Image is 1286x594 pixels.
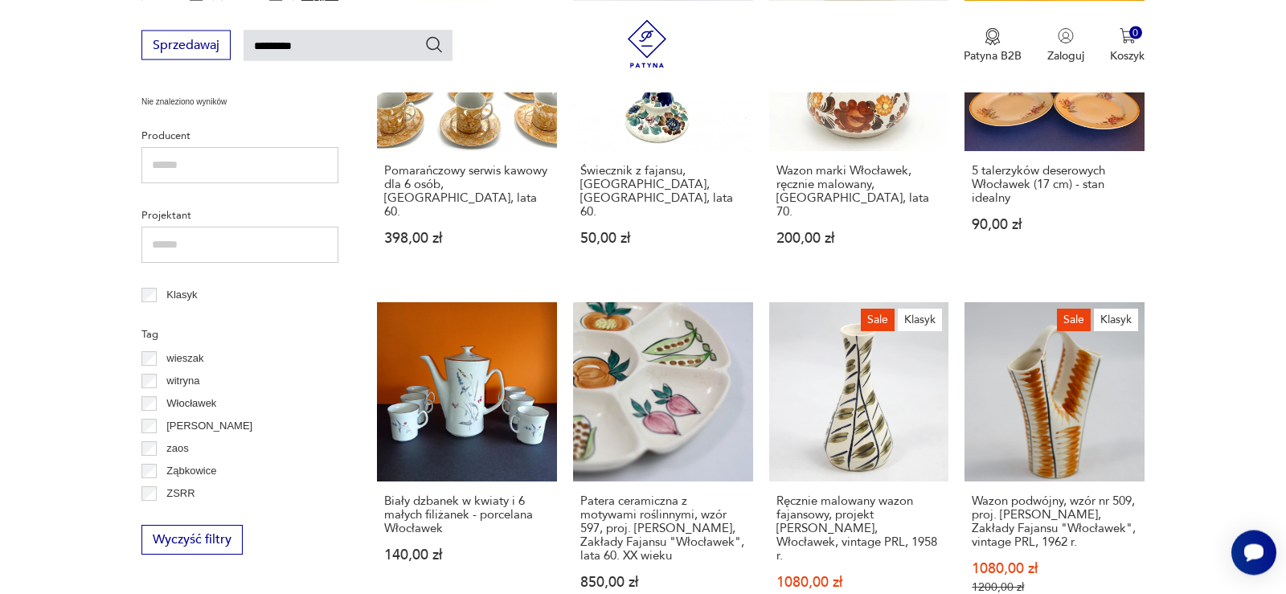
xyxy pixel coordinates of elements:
[384,548,550,562] p: 140,00 zł
[776,576,942,589] p: 1080,00 zł
[964,47,1022,63] p: Patyna B2B
[776,494,942,563] h3: Ręcznie malowany wazon fajansowy, projekt [PERSON_NAME], Włocławek, vintage PRL, 1958 r.
[1110,27,1145,63] button: 0Koszyk
[424,35,444,54] button: Szukaj
[166,395,216,412] p: Włocławek
[623,19,671,68] img: Patyna - sklep z meblami i dekoracjami vintage
[166,417,252,435] p: [PERSON_NAME]
[166,462,216,480] p: Ząbkowice
[776,231,942,245] p: 200,00 zł
[964,27,1022,63] a: Ikona medaluPatyna B2B
[776,164,942,219] h3: Wazon marki Włocławek, ręcznie malowany, [GEOGRAPHIC_DATA], lata 70.
[166,485,195,502] p: ZSRR
[384,494,550,535] h3: Biały dzbanek w kwiaty i 6 małych filiżanek - porcelana Włocławek
[141,207,338,224] p: Projektant
[1047,27,1084,63] button: Zaloguj
[166,440,188,457] p: zaos
[1129,26,1143,39] div: 0
[1110,47,1145,63] p: Koszyk
[972,494,1137,549] h3: Wazon podwójny, wzór nr 509, proj. [PERSON_NAME], Zakłady Fajansu "Włocławek", vintage PRL, 1962 r.
[972,218,1137,231] p: 90,00 zł
[141,525,243,555] button: Wyczyść filtry
[1231,530,1276,575] iframe: Smartsupp widget button
[1058,27,1074,43] img: Ikonka użytkownika
[972,580,1137,594] p: 1200,00 zł
[384,231,550,245] p: 398,00 zł
[1120,27,1136,43] img: Ikona koszyka
[972,562,1137,576] p: 1080,00 zł
[141,96,338,109] p: Nie znaleziono wyników
[166,350,203,367] p: wieszak
[166,286,197,304] p: Klasyk
[141,30,231,59] button: Sprzedawaj
[141,127,338,145] p: Producent
[1047,47,1084,63] p: Zaloguj
[580,231,746,245] p: 50,00 zł
[580,494,746,563] h3: Patera ceramiczna z motywami roślinnymi, wzór 597, proj. [PERSON_NAME], Zakłady Fajansu "Włocławe...
[166,507,206,525] p: żyrandol
[384,164,550,219] h3: Pomarańczowy serwis kawowy dla 6 osób, [GEOGRAPHIC_DATA], lata 60.
[141,40,231,51] a: Sprzedawaj
[580,164,746,219] h3: Świecznik z fajansu, [GEOGRAPHIC_DATA], [GEOGRAPHIC_DATA], lata 60.
[166,372,199,390] p: witryna
[972,164,1137,205] h3: 5 talerzyków deserowych Włocławek (17 cm) - stan idealny
[141,326,338,343] p: Tag
[985,27,1001,45] img: Ikona medalu
[964,27,1022,63] button: Patyna B2B
[580,576,746,589] p: 850,00 zł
